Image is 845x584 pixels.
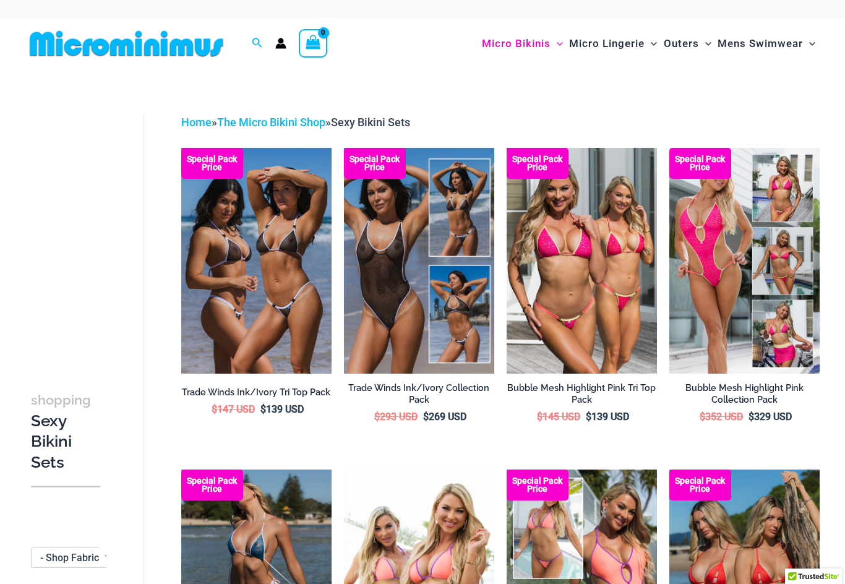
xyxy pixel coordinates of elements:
[748,411,792,423] bdi: 329 USD
[669,477,731,493] b: Special Pack Price
[537,411,580,423] bdi: 145 USD
[31,389,100,473] h3: Sexy Bikini Sets
[260,403,304,415] bdi: 139 USD
[507,148,657,374] a: Tri Top Pack F Tri Top Pack BTri Top Pack B
[586,411,629,423] bdi: 139 USD
[181,477,243,493] b: Special Pack Price
[669,382,820,410] a: Bubble Mesh Highlight Pink Collection Pack
[537,411,543,423] span: $
[423,411,429,423] span: $
[661,25,714,62] a: OutersMenu ToggleMenu Toggle
[482,28,551,59] span: Micro Bikinis
[31,547,118,568] span: - Shop Fabric Type
[645,28,657,59] span: Menu Toggle
[344,148,494,374] img: Collection Pack
[31,103,142,351] iframe: TrustedSite Certified
[32,548,117,567] span: - Shop Fabric Type
[181,387,332,403] a: Trade Winds Ink/Ivory Tri Top Pack
[669,155,731,171] b: Special Pack Price
[700,411,743,423] bdi: 352 USD
[344,382,494,410] a: Trade Winds Ink/Ivory Collection Pack
[551,28,563,59] span: Menu Toggle
[699,28,711,59] span: Menu Toggle
[212,403,217,415] span: $
[477,23,820,64] nav: Site Navigation
[331,116,410,129] span: Sexy Bikini Sets
[181,155,243,171] b: Special Pack Price
[669,148,820,374] a: Collection Pack F Collection Pack BCollection Pack B
[181,387,332,398] h2: Trade Winds Ink/Ivory Tri Top Pack
[586,411,591,423] span: $
[718,28,803,59] span: Mens Swimwear
[507,477,568,493] b: Special Pack Price
[181,116,410,129] span: » »
[479,25,566,62] a: Micro BikinisMenu ToggleMenu Toggle
[181,116,212,129] a: Home
[507,148,657,374] img: Tri Top Pack F
[181,148,332,374] a: Top Bum Pack Top Bum Pack bTop Bum Pack b
[275,38,286,49] a: Account icon link
[181,148,332,374] img: Top Bum Pack
[507,155,568,171] b: Special Pack Price
[374,411,380,423] span: $
[700,411,705,423] span: $
[344,155,406,171] b: Special Pack Price
[748,411,754,423] span: $
[669,148,820,374] img: Collection Pack F
[344,382,494,405] h2: Trade Winds Ink/Ivory Collection Pack
[40,552,123,564] span: - Shop Fabric Type
[803,28,815,59] span: Menu Toggle
[217,116,325,129] a: The Micro Bikini Shop
[31,392,91,408] span: shopping
[507,382,657,410] a: Bubble Mesh Highlight Pink Tri Top Pack
[669,382,820,405] h2: Bubble Mesh Highlight Pink Collection Pack
[260,403,266,415] span: $
[212,403,255,415] bdi: 147 USD
[507,382,657,405] h2: Bubble Mesh Highlight Pink Tri Top Pack
[25,30,228,58] img: MM SHOP LOGO FLAT
[299,29,327,58] a: View Shopping Cart, empty
[374,411,418,423] bdi: 293 USD
[566,25,660,62] a: Micro LingerieMenu ToggleMenu Toggle
[252,36,263,51] a: Search icon link
[714,25,818,62] a: Mens SwimwearMenu ToggleMenu Toggle
[344,148,494,374] a: Collection Pack Collection Pack b (1)Collection Pack b (1)
[569,28,645,59] span: Micro Lingerie
[664,28,699,59] span: Outers
[423,411,466,423] bdi: 269 USD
